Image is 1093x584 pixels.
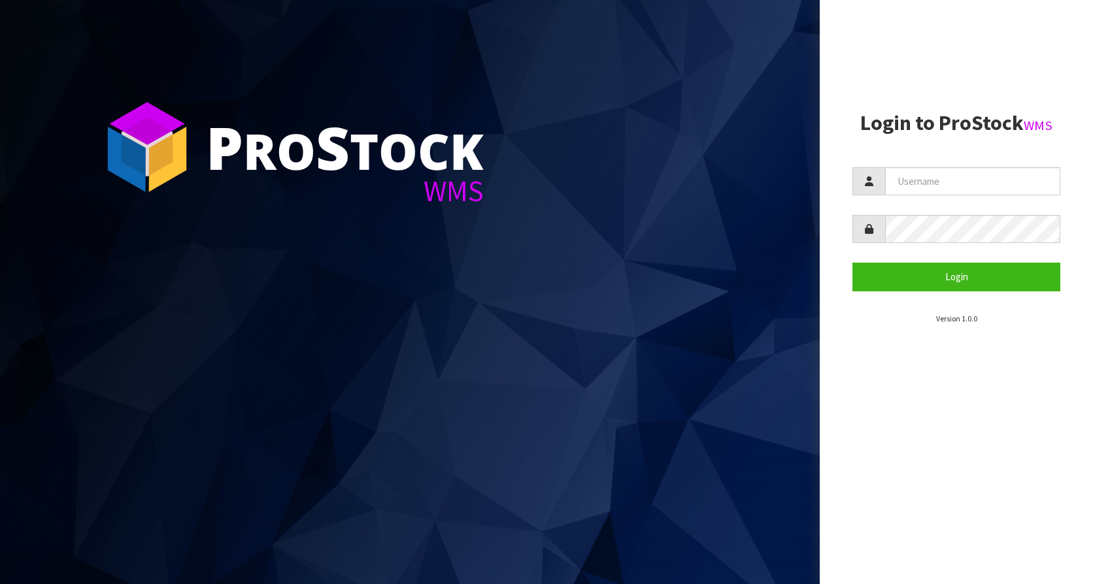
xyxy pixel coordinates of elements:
small: Version 1.0.0 [936,314,977,323]
input: Username [885,167,1060,195]
div: ro tock [206,118,484,176]
span: S [316,107,350,187]
div: WMS [206,176,484,206]
span: P [206,107,243,187]
h2: Login to ProStock [852,112,1060,135]
img: ProStock Cube [98,98,196,196]
button: Login [852,263,1060,291]
small: WMS [1024,117,1052,134]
